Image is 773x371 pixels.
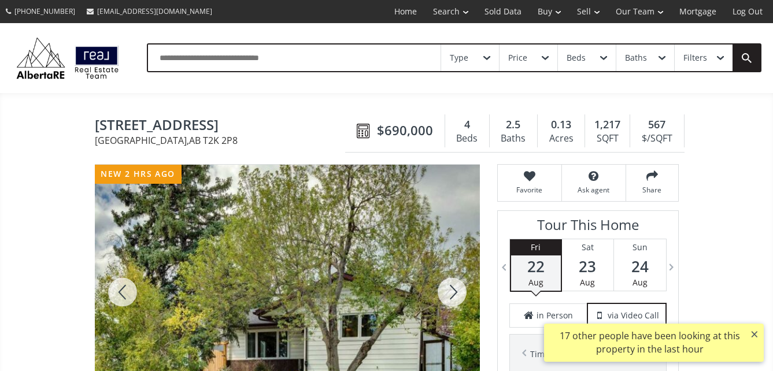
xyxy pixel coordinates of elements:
[450,54,468,62] div: Type
[509,217,667,239] h3: Tour This Home
[745,324,764,344] button: ×
[633,277,648,288] span: Aug
[495,130,531,147] div: Baths
[594,117,620,132] span: 1,217
[95,136,351,145] span: [GEOGRAPHIC_DATA] , AB T2K 2P8
[511,239,561,255] div: Fri
[591,130,624,147] div: SQFT
[451,117,483,132] div: 4
[537,310,573,321] span: in Person
[683,54,707,62] div: Filters
[608,310,659,321] span: via Video Call
[451,130,483,147] div: Beds
[504,185,556,195] span: Favorite
[614,239,666,255] div: Sun
[636,117,678,132] div: 567
[508,54,527,62] div: Price
[377,121,433,139] span: $690,000
[511,258,561,274] span: 22
[567,54,586,62] div: Beds
[580,277,595,288] span: Aug
[562,258,613,274] span: 23
[636,130,678,147] div: $/SQFT
[568,185,620,195] span: Ask agent
[14,6,75,16] span: [PHONE_NUMBER]
[95,165,182,184] div: new 2 hrs ago
[81,1,218,22] a: [EMAIL_ADDRESS][DOMAIN_NAME]
[625,54,647,62] div: Baths
[97,6,212,16] span: [EMAIL_ADDRESS][DOMAIN_NAME]
[495,117,531,132] div: 2.5
[632,185,672,195] span: Share
[12,35,124,81] img: Logo
[95,117,351,135] span: 5023 Nemiskam Road NW
[543,117,579,132] div: 0.13
[550,329,749,356] div: 17 other people have been looking at this property in the last hour
[562,239,613,255] div: Sat
[543,130,579,147] div: Acres
[530,346,646,362] div: Time PM
[614,258,666,274] span: 24
[528,277,543,288] span: Aug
